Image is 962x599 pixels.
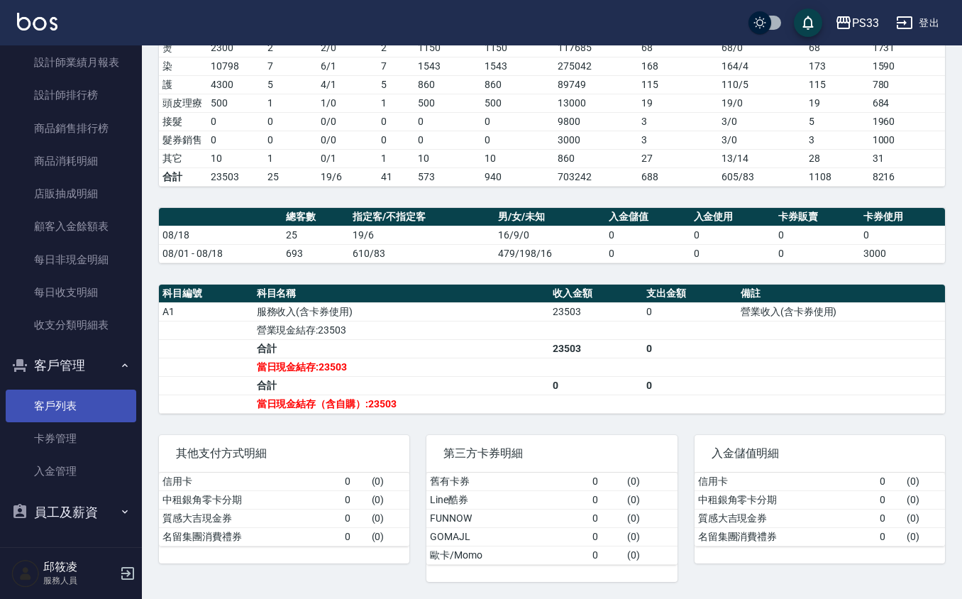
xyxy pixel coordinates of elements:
td: 7 [377,57,414,75]
td: 168 [638,57,719,75]
td: 0 [643,376,737,395]
td: 合計 [253,339,549,358]
a: 卡券管理 [6,422,136,455]
td: 19 / 0 [718,94,805,112]
td: 4300 [207,75,264,94]
td: 0 [264,112,318,131]
th: 備註 [737,285,945,303]
th: 卡券販賣 [775,208,860,226]
td: 0 [589,473,624,491]
td: 9800 [554,112,638,131]
td: 10 [414,149,481,167]
td: 0 [341,473,368,491]
td: 0 [605,244,690,263]
td: 接髮 [159,112,207,131]
td: 0 [690,226,775,244]
td: 500 [481,94,555,112]
a: 商品消耗明細 [6,145,136,177]
td: 68 [638,38,719,57]
span: 第三方卡券明細 [443,446,660,461]
td: 合計 [159,167,207,186]
td: 3 [638,112,719,131]
td: 中租銀角零卡分期 [159,490,341,509]
td: GOMAJL [426,527,588,546]
td: 0 [860,226,945,244]
td: 質感大吉現金券 [159,509,341,527]
th: 支出金額 [643,285,737,303]
a: 設計師排行榜 [6,79,136,111]
td: 10798 [207,57,264,75]
td: 0 [690,244,775,263]
a: 顧客入金餘額表 [6,210,136,243]
td: 275042 [554,57,638,75]
td: 中租銀角零卡分期 [695,490,877,509]
th: 總客數 [282,208,349,226]
th: 卡券使用 [860,208,945,226]
td: 25 [282,226,349,244]
td: 0 [549,376,643,395]
td: 117685 [554,38,638,57]
td: 68 / 0 [718,38,805,57]
td: 6 / 1 [317,57,377,75]
td: 0 / 0 [317,131,377,149]
td: 115 [638,75,719,94]
td: ( 0 ) [903,490,945,509]
td: 3 / 0 [718,112,805,131]
td: 0 [643,339,737,358]
td: 0 [589,490,624,509]
td: 23503 [549,339,643,358]
span: 入金儲值明細 [712,446,928,461]
td: 23503 [207,167,264,186]
td: 0 [876,527,903,546]
td: 173 [805,57,869,75]
img: Person [11,559,40,588]
td: 1 [264,149,318,167]
td: 0 [207,131,264,149]
td: 10 [207,149,264,167]
td: 護 [159,75,207,94]
td: 19/6 [317,167,377,186]
th: 科目編號 [159,285,253,303]
a: 每日收支明細 [6,276,136,309]
td: 0 [876,509,903,527]
td: 0 [264,131,318,149]
td: 19 [638,94,719,112]
td: 燙 [159,38,207,57]
td: 1543 [481,57,555,75]
td: 3000 [860,244,945,263]
td: ( 0 ) [903,473,945,491]
td: 0 [341,509,368,527]
td: 0 [876,490,903,509]
td: 髮券銷售 [159,131,207,149]
td: ( 0 ) [624,509,678,527]
td: 860 [481,75,555,94]
td: 479/198/16 [494,244,605,263]
td: 693 [282,244,349,263]
button: save [794,9,822,37]
td: ( 0 ) [368,473,410,491]
td: 營業現金結存:23503 [253,321,549,339]
td: 25 [264,167,318,186]
td: 2 [264,38,318,57]
td: 名留集團消費禮券 [159,527,341,546]
td: 0 [876,473,903,491]
button: 員工及薪資 [6,494,136,531]
td: 1150 [414,38,481,57]
td: 860 [554,149,638,167]
td: 1543 [414,57,481,75]
td: 2 [377,38,414,57]
td: 110 / 5 [718,75,805,94]
td: 0 [414,131,481,149]
td: 860 [414,75,481,94]
td: ( 0 ) [903,527,945,546]
td: 1 / 0 [317,94,377,112]
table: a dense table [695,473,945,546]
td: 500 [207,94,264,112]
td: 688 [638,167,719,186]
td: ( 0 ) [624,490,678,509]
td: 0 [341,527,368,546]
td: 2 / 0 [317,38,377,57]
td: 573 [414,167,481,186]
td: 3000 [554,131,638,149]
th: 入金儲值 [605,208,690,226]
